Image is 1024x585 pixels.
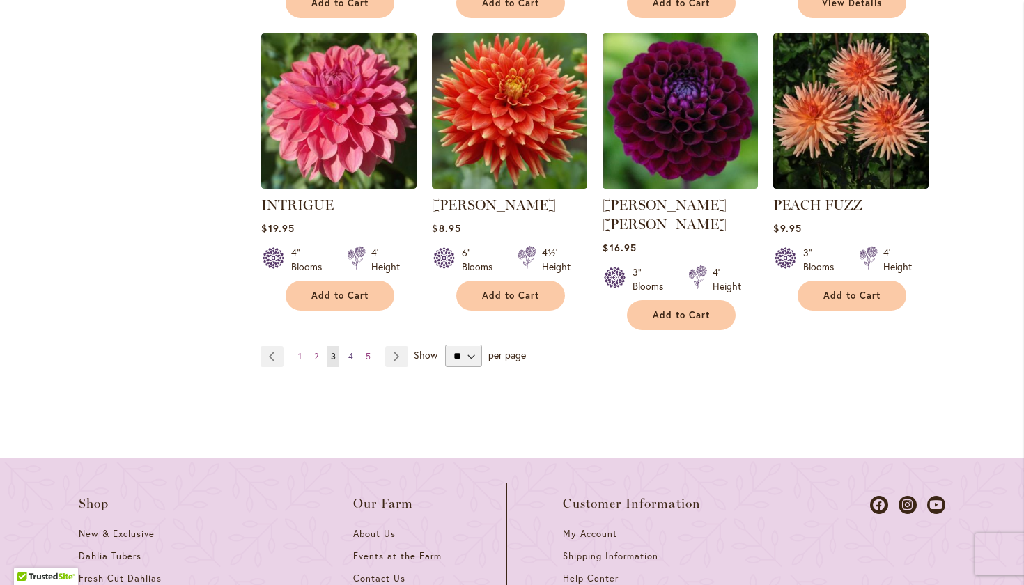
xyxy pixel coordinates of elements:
[542,246,571,274] div: 4½' Height
[261,178,417,192] a: INTRIGUE
[79,497,109,510] span: Shop
[798,281,906,311] button: Add to Cart
[633,265,672,293] div: 3" Blooms
[353,528,396,540] span: About Us
[870,496,888,514] a: Dahlias on Facebook
[488,348,526,361] span: per page
[563,550,658,562] span: Shipping Information
[311,346,322,367] a: 2
[627,300,736,330] button: Add to Cart
[803,246,842,274] div: 3" Blooms
[432,196,556,213] a: [PERSON_NAME]
[362,346,374,367] a: 5
[298,351,302,361] span: 1
[353,497,413,510] span: Our Farm
[603,178,758,192] a: JASON MATTHEW
[823,290,881,302] span: Add to Cart
[563,497,701,510] span: Customer Information
[311,290,369,302] span: Add to Cart
[10,536,49,575] iframe: Launch Accessibility Center
[261,196,334,213] a: INTRIGUE
[603,196,727,233] a: [PERSON_NAME] [PERSON_NAME]
[603,33,758,189] img: JASON MATTHEW
[462,246,501,274] div: 6" Blooms
[79,550,141,562] span: Dahlia Tubers
[353,572,405,584] span: Contact Us
[773,33,929,189] img: PEACH FUZZ
[286,281,394,311] button: Add to Cart
[713,265,741,293] div: 4' Height
[261,33,417,189] img: INTRIGUE
[927,496,945,514] a: Dahlias on Youtube
[563,528,617,540] span: My Account
[79,528,155,540] span: New & Exclusive
[314,351,318,361] span: 2
[603,241,636,254] span: $16.95
[432,178,587,192] a: STEVEN DAVID
[331,351,336,361] span: 3
[432,221,460,235] span: $8.95
[773,178,929,192] a: PEACH FUZZ
[773,221,801,235] span: $9.95
[295,346,305,367] a: 1
[899,496,917,514] a: Dahlias on Instagram
[563,572,619,584] span: Help Center
[482,290,539,302] span: Add to Cart
[79,572,162,584] span: Fresh Cut Dahlias
[291,246,330,274] div: 4" Blooms
[432,33,587,189] img: STEVEN DAVID
[414,348,437,361] span: Show
[261,221,294,235] span: $19.95
[456,281,565,311] button: Add to Cart
[653,309,710,321] span: Add to Cart
[345,346,357,367] a: 4
[371,246,400,274] div: 4' Height
[353,550,441,562] span: Events at the Farm
[348,351,353,361] span: 4
[883,246,912,274] div: 4' Height
[773,196,862,213] a: PEACH FUZZ
[366,351,371,361] span: 5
